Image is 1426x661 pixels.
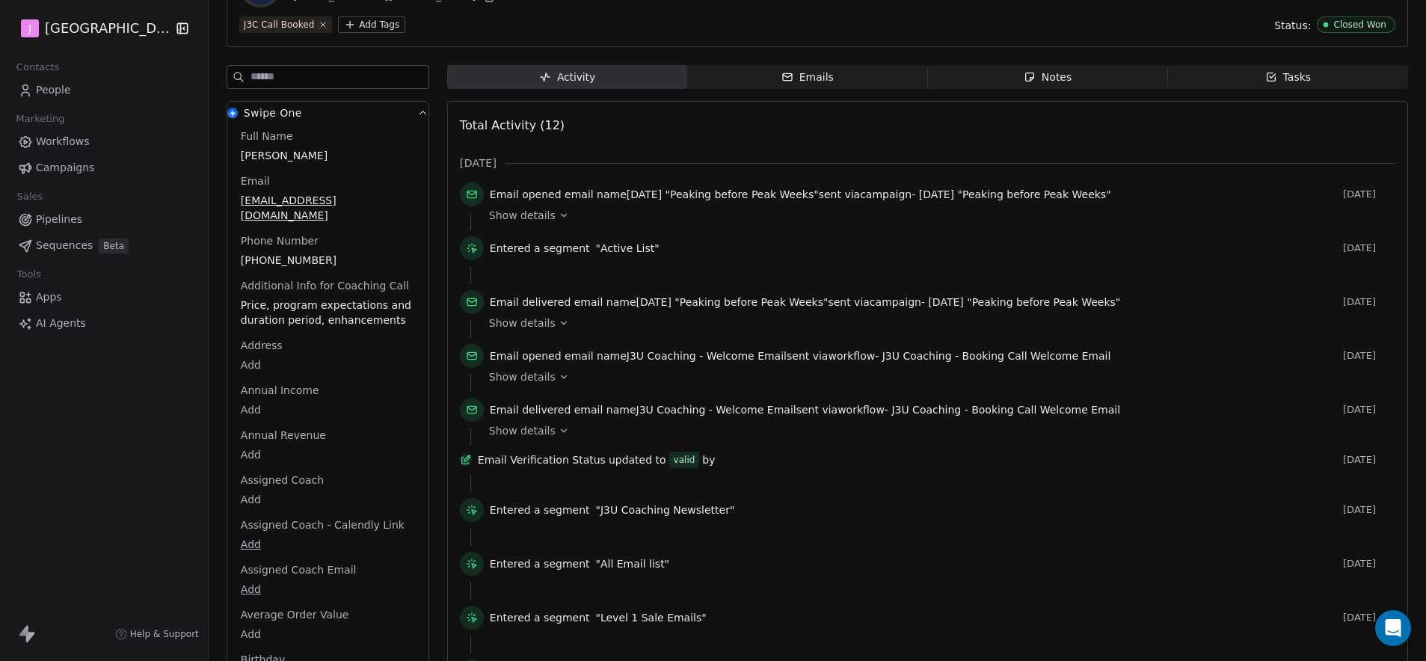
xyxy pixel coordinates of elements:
span: Annual Revenue [238,428,329,443]
span: J3U Coaching - Welcome Email [627,350,787,362]
span: Show details [489,208,556,223]
span: J [28,21,31,36]
span: Marketing [10,108,71,130]
span: [DATE] [1343,404,1395,416]
span: Contacts [10,56,66,79]
span: [DATE] "Peaking before Peak Weeks" [636,296,829,308]
span: Email [238,173,273,188]
span: Entered a segment [490,502,590,517]
span: email name sent via campaign - [490,295,1120,310]
span: Add [241,582,415,597]
span: [DATE] [1343,504,1395,516]
span: Assigned Coach [238,473,327,488]
button: Swipe OneSwipe One [227,102,428,129]
a: Pipelines [12,207,196,232]
span: [DATE] [1343,242,1395,254]
span: Campaigns [36,160,94,176]
a: SequencesBeta [12,233,196,258]
span: J3U Coaching - Welcome Email [636,404,796,416]
a: Workflows [12,129,196,154]
span: Status: [1274,18,1311,33]
span: Show details [489,316,556,330]
span: [GEOGRAPHIC_DATA] [45,19,170,38]
span: Sales [10,185,49,208]
span: "Level 1 Sale Emails" [596,610,707,625]
span: Entered a segment [490,610,590,625]
span: by [702,452,715,467]
span: Beta [99,239,129,253]
span: Phone Number [238,233,322,248]
span: Email opened [490,188,562,200]
div: J3C Call Booked [244,18,314,31]
span: Swipe One [244,105,302,120]
div: Closed Won [1333,19,1386,30]
span: email name sent via workflow - [490,348,1111,363]
span: People [36,82,71,98]
span: Add [241,447,415,462]
span: Assigned Coach - Calendly Link [238,517,408,532]
span: Email delivered [490,296,571,308]
span: Add [241,402,415,417]
span: Additional Info for Coaching Call [238,278,412,293]
span: Add [241,492,415,507]
a: Apps [12,285,196,310]
span: [DATE] "Peaking before Peak Weeks" [627,188,819,200]
span: "All Email list" [596,556,670,571]
span: [PERSON_NAME] [241,148,415,163]
span: Email opened [490,350,562,362]
span: Add [241,357,415,372]
span: [PHONE_NUMBER] [241,253,415,268]
span: Address [238,338,286,353]
span: [DATE] [1343,454,1395,466]
div: Emails [781,70,834,85]
div: valid [674,452,695,467]
span: Email Verification Status [478,452,606,467]
span: [DATE] "Peaking before Peak Weeks" [928,296,1120,308]
a: Show details [489,423,1385,438]
a: People [12,78,196,102]
span: Add [241,627,415,642]
span: "Active List" [596,241,660,256]
span: Show details [489,369,556,384]
span: AI Agents [36,316,86,331]
span: email name sent via workflow - [490,402,1120,417]
span: Entered a segment [490,241,590,256]
a: Help & Support [115,628,199,640]
button: J[GEOGRAPHIC_DATA] [18,16,165,41]
span: Average Order Value [238,607,352,622]
span: Annual Income [238,383,322,398]
span: Help & Support [130,628,199,640]
span: Total Activity (12) [460,118,565,132]
span: "J3U Coaching Newsletter" [596,502,735,517]
span: [EMAIL_ADDRESS][DOMAIN_NAME] [241,193,415,223]
span: J3U Coaching - Booking Call Welcome Email [891,404,1120,416]
button: Add Tags [338,16,405,33]
span: Show details [489,423,556,438]
a: Show details [489,316,1385,330]
a: Campaigns [12,156,196,180]
span: [DATE] [1343,612,1395,624]
span: Email delivered [490,404,571,416]
span: Tools [10,263,47,286]
a: Show details [489,208,1385,223]
span: Add [241,537,415,552]
span: Price, program expectations and duration period, enhancements [241,298,415,328]
img: Swipe One [227,108,238,118]
span: [DATE] "Peaking before Peak Weeks" [919,188,1111,200]
span: Pipelines [36,212,82,227]
span: [DATE] [1343,350,1395,362]
span: Apps [36,289,62,305]
span: Sequences [36,238,93,253]
span: Entered a segment [490,556,590,571]
span: [DATE] [460,156,497,170]
span: updated to [609,452,666,467]
span: Assigned Coach Email [238,562,360,577]
span: J3U Coaching - Booking Call Welcome Email [882,350,1111,362]
span: email name sent via campaign - [490,187,1111,202]
span: [DATE] [1343,296,1395,308]
div: Tasks [1265,70,1312,85]
div: Notes [1024,70,1072,85]
span: [DATE] [1343,188,1395,200]
span: [DATE] [1343,558,1395,570]
a: Show details [489,369,1385,384]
